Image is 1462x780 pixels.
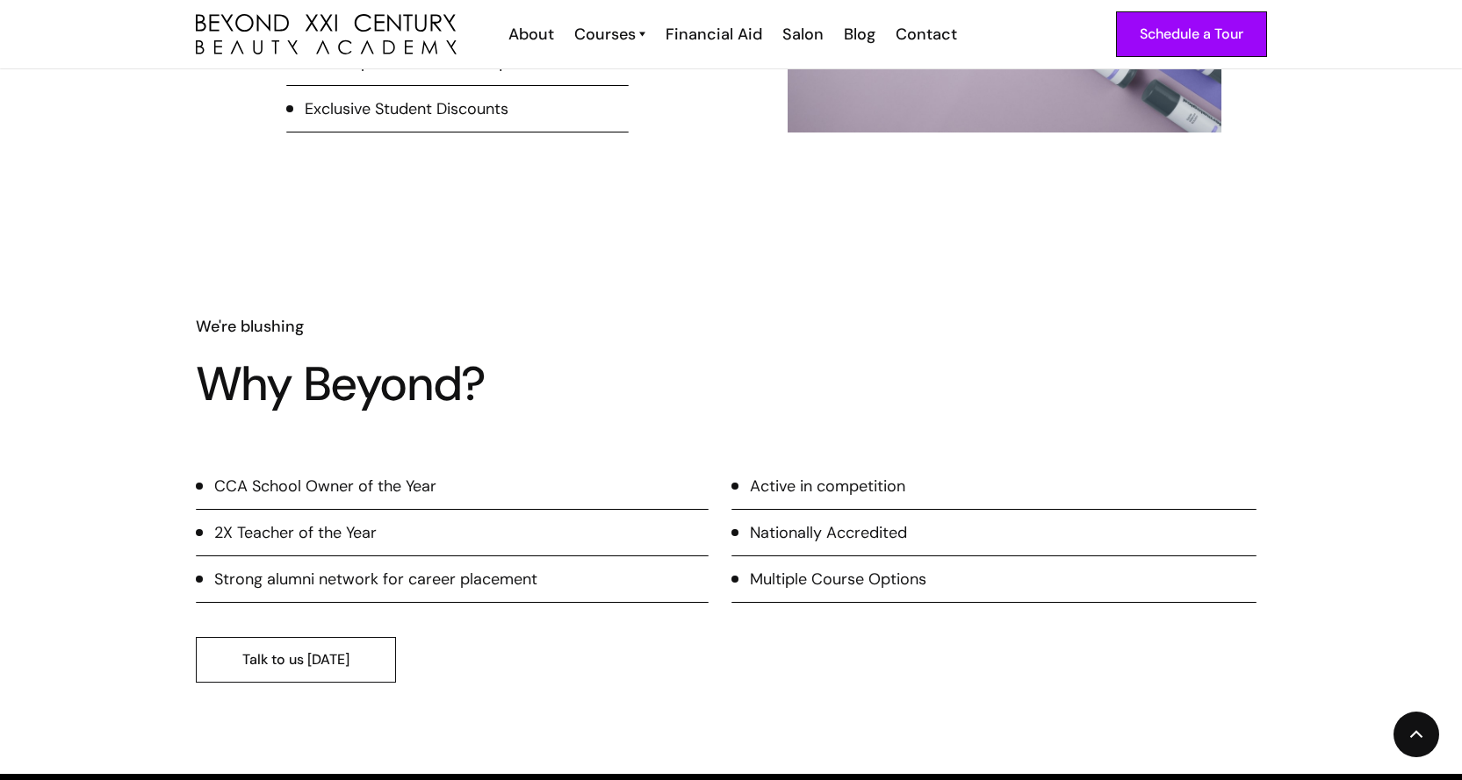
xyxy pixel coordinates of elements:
[832,23,884,46] a: Blog
[214,521,377,544] div: 2X Teacher of the Year
[214,475,436,497] div: CCA School Owner of the Year
[666,23,762,46] div: Financial Aid
[196,361,630,408] h1: Why Beyond?
[654,23,771,46] a: Financial Aid
[574,23,645,46] a: Courses
[196,637,396,683] a: Talk to us [DATE]
[896,23,957,46] div: Contact
[782,23,824,46] div: Salon
[750,568,926,590] div: Multiple Course Options
[305,97,508,120] div: Exclusive Student Discounts
[214,568,537,590] div: Strong alumni network for career placement
[844,23,875,46] div: Blog
[574,23,636,46] div: Courses
[196,14,457,55] img: beyond 21st century beauty academy logo
[1140,23,1243,46] div: Schedule a Tour
[884,23,966,46] a: Contact
[750,521,907,544] div: Nationally Accredited
[771,23,832,46] a: Salon
[497,23,563,46] a: About
[508,23,554,46] div: About
[750,475,905,497] div: Active in competition
[1116,11,1267,57] a: Schedule a Tour
[196,14,457,55] a: home
[196,315,630,338] h6: We're blushing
